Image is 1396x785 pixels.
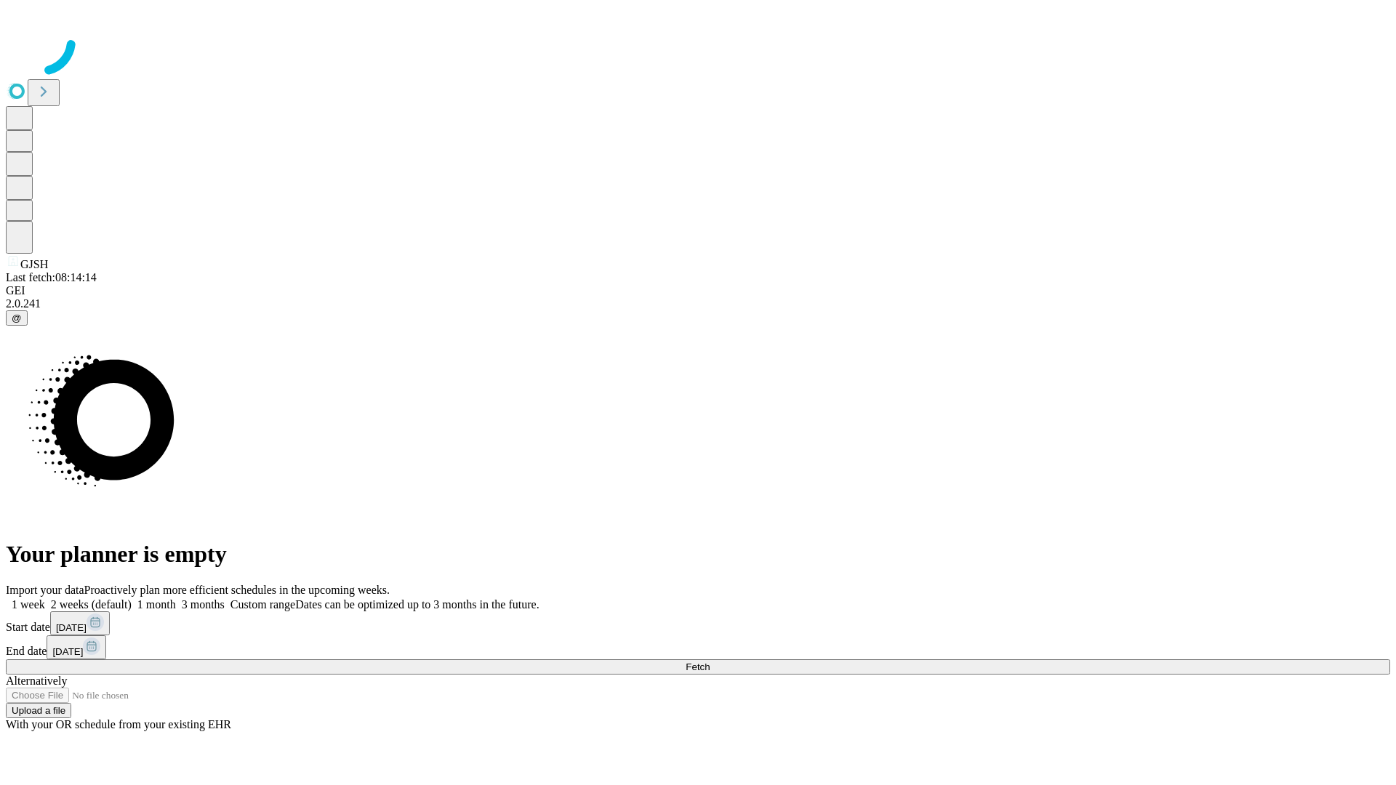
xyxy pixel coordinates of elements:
[295,598,539,611] span: Dates can be optimized up to 3 months in the future.
[12,598,45,611] span: 1 week
[12,313,22,323] span: @
[6,703,71,718] button: Upload a file
[84,584,390,596] span: Proactively plan more efficient schedules in the upcoming weeks.
[20,258,48,270] span: GJSH
[6,310,28,326] button: @
[6,297,1390,310] div: 2.0.241
[56,622,87,633] span: [DATE]
[6,718,231,730] span: With your OR schedule from your existing EHR
[137,598,176,611] span: 1 month
[686,661,710,672] span: Fetch
[6,675,67,687] span: Alternatively
[6,284,1390,297] div: GEI
[182,598,225,611] span: 3 months
[6,541,1390,568] h1: Your planner is empty
[230,598,295,611] span: Custom range
[6,611,1390,635] div: Start date
[51,598,132,611] span: 2 weeks (default)
[50,611,110,635] button: [DATE]
[6,635,1390,659] div: End date
[6,659,1390,675] button: Fetch
[47,635,106,659] button: [DATE]
[52,646,83,657] span: [DATE]
[6,271,97,283] span: Last fetch: 08:14:14
[6,584,84,596] span: Import your data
